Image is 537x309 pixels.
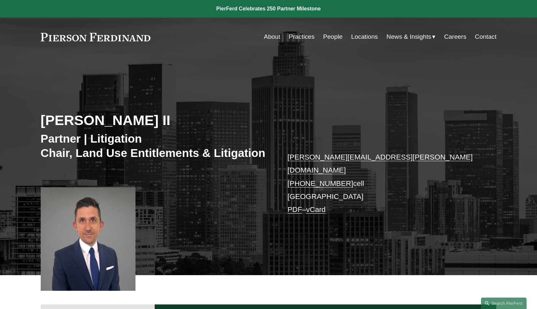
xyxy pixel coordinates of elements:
a: Contact [475,31,496,43]
a: folder dropdown [387,31,436,43]
h3: Partner | Litigation Chair, Land Use Entitlements & Litigation [41,132,269,160]
a: PDF [288,205,302,214]
a: [PHONE_NUMBER] [288,179,353,188]
a: Search this site [481,298,527,309]
a: vCard [306,205,326,214]
a: Careers [444,31,466,43]
h2: [PERSON_NAME] II [41,112,269,129]
p: cell [GEOGRAPHIC_DATA] – [288,151,477,217]
span: News & Insights [387,31,431,43]
a: Practices [289,31,315,43]
a: About [264,31,280,43]
a: [PERSON_NAME][EMAIL_ADDRESS][PERSON_NAME][DOMAIN_NAME] [288,153,473,174]
a: Locations [351,31,378,43]
a: People [323,31,343,43]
